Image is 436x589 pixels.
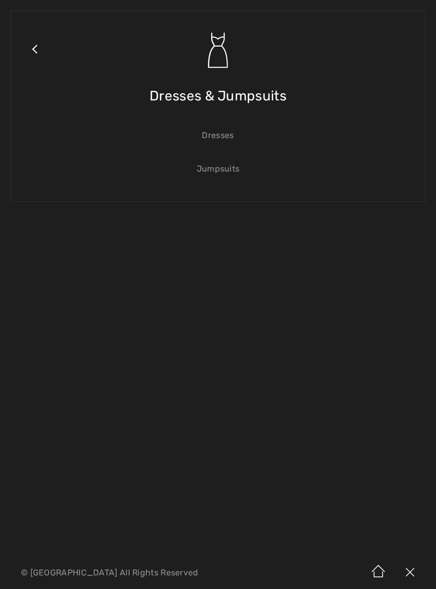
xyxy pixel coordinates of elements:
a: Jumpsuits [21,157,415,180]
span: Dresses & Jumpsuits [150,77,286,115]
img: X [394,557,426,589]
p: © [GEOGRAPHIC_DATA] All Rights Reserved [21,569,257,576]
a: Dresses [21,124,415,147]
img: Home [363,557,394,589]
